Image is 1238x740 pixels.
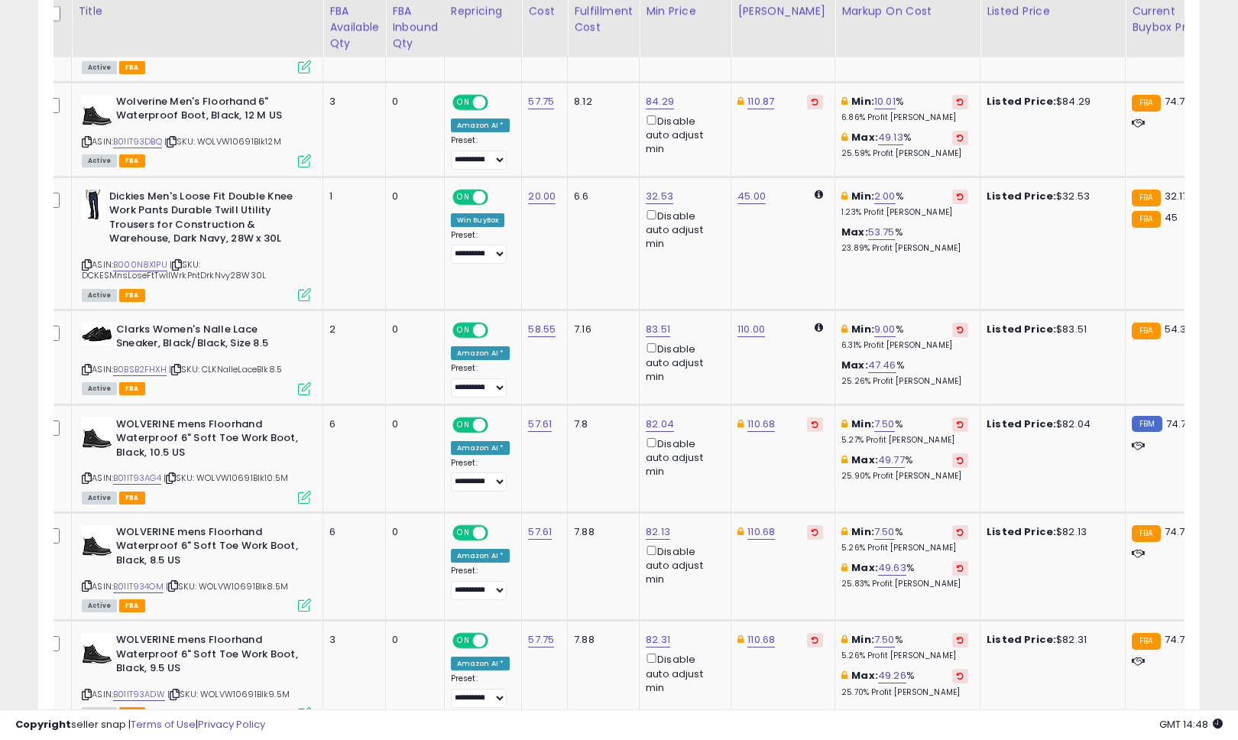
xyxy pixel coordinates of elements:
[646,189,673,204] a: 32.53
[878,560,906,576] a: 49.63
[119,382,145,395] span: FBA
[392,323,433,336] div: 0
[841,525,968,553] div: %
[987,525,1113,539] div: $82.13
[454,96,473,109] span: ON
[851,322,874,336] b: Min:
[574,417,627,431] div: 7.8
[486,418,510,431] span: OFF
[574,3,633,35] div: Fulfillment Cost
[451,458,510,492] div: Preset:
[528,524,552,540] a: 57.61
[113,688,165,701] a: B01IT93ADW
[878,668,906,683] a: 49.26
[574,323,627,336] div: 7.16
[329,525,374,539] div: 6
[113,580,164,593] a: B01IT934OM
[528,417,552,432] a: 57.61
[1132,211,1160,228] small: FBA
[851,130,878,144] b: Max:
[841,417,968,446] div: %
[392,525,433,539] div: 0
[841,190,968,218] div: %
[119,599,145,612] span: FBA
[329,417,374,431] div: 6
[841,543,968,553] p: 5.26% Profit [PERSON_NAME]
[1165,189,1188,203] span: 32.17
[392,95,433,109] div: 0
[528,322,556,337] a: 58.55
[82,61,117,74] span: All listings currently available for purchase on Amazon
[1132,525,1160,542] small: FBA
[1132,416,1162,432] small: FBM
[841,651,968,661] p: 5.26% Profit [PERSON_NAME]
[119,61,145,74] span: FBA
[167,688,290,700] span: | SKU: WOLVW10691Blk9.5M
[82,417,112,448] img: 41bKVsaD2nL._SL40_.jpg
[851,668,878,683] b: Max:
[646,94,674,109] a: 84.29
[646,207,719,252] div: Disable auto adjust min
[451,657,510,670] div: Amazon AI *
[987,94,1056,109] b: Listed Price:
[646,543,719,587] div: Disable auto adjust min
[82,323,112,346] img: 31161VgeKUL._SL40_.jpg
[851,453,878,467] b: Max:
[454,526,473,539] span: ON
[166,580,288,592] span: | SKU: WOLVW10691Blk8.5M
[528,3,561,19] div: Cost
[1132,190,1160,206] small: FBA
[646,435,719,479] div: Disable auto adjust min
[454,635,473,647] span: ON
[451,3,516,19] div: Repricing
[574,95,627,109] div: 8.12
[113,135,162,148] a: B01IT93DBQ
[451,135,510,170] div: Preset:
[868,358,896,373] a: 47.46
[841,243,968,254] p: 23.89% Profit [PERSON_NAME]
[1132,323,1160,339] small: FBA
[15,718,265,732] div: seller snap | |
[841,3,974,19] div: Markup on Cost
[1132,3,1210,35] div: Current Buybox Price
[528,189,556,204] a: 20.00
[451,566,510,600] div: Preset:
[15,717,71,732] strong: Copyright
[486,526,510,539] span: OFF
[82,154,117,167] span: All listings currently available for purchase on Amazon
[874,417,895,432] a: 7.50
[392,633,433,647] div: 0
[851,94,874,109] b: Min:
[987,322,1056,336] b: Listed Price:
[1165,524,1191,539] span: 74.76
[841,435,968,446] p: 5.27% Profit [PERSON_NAME]
[841,148,968,159] p: 25.59% Profit [PERSON_NAME]
[874,632,895,647] a: 7.50
[528,632,554,647] a: 57.75
[454,323,473,336] span: ON
[646,524,670,540] a: 82.13
[574,633,627,647] div: 7.88
[646,322,670,337] a: 83.51
[868,225,895,240] a: 53.75
[646,3,724,19] div: Min Price
[116,95,302,127] b: Wolverine Men's Floorhand 6" Waterproof Boot, Black, 12 M US
[851,560,878,575] b: Max:
[454,418,473,431] span: ON
[646,112,719,157] div: Disable auto adjust min
[82,525,311,610] div: ASIN:
[82,190,311,300] div: ASIN:
[82,633,112,664] img: 41bKVsaD2nL._SL40_.jpg
[874,322,896,337] a: 9.00
[1165,94,1191,109] span: 74.76
[82,417,311,502] div: ASIN:
[851,632,874,647] b: Min:
[737,189,766,204] a: 45.00
[747,632,775,647] a: 110.68
[82,289,117,302] span: All listings currently available for purchase on Amazon
[82,95,112,125] img: 41bKVsaD2nL._SL40_.jpg
[841,471,968,482] p: 25.90% Profit [PERSON_NAME]
[451,118,510,132] div: Amazon AI *
[851,189,874,203] b: Min:
[392,190,433,203] div: 0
